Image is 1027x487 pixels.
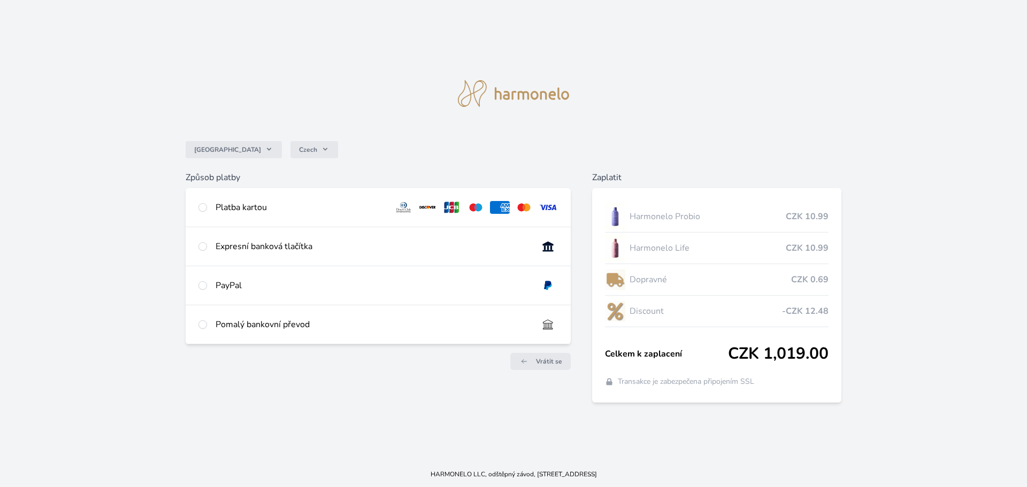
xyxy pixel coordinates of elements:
[216,240,530,253] div: Expresní banková tlačítka
[442,201,462,214] img: jcb.svg
[418,201,438,214] img: discover.svg
[630,305,783,318] span: Discount
[605,203,625,230] img: CLEAN_PROBIO_se_stinem_x-lo.jpg
[630,210,786,223] span: Harmonelo Probio
[618,376,754,387] span: Transakce je zabezpečena připojením SSL
[510,353,571,370] a: Vrátit se
[605,298,625,324] img: discount-lo.png
[538,240,558,253] img: onlineBanking_CZ.svg
[458,80,569,107] img: logo.svg
[782,305,829,318] span: -CZK 12.48
[538,318,558,331] img: bankTransfer_IBAN.svg
[514,201,534,214] img: mc.svg
[536,357,562,366] span: Vrátit se
[605,266,625,293] img: delivery-lo.png
[592,171,842,184] h6: Zaplatit
[791,273,829,286] span: CZK 0.69
[290,141,338,158] button: Czech
[490,201,510,214] img: amex.svg
[194,145,261,154] span: [GEOGRAPHIC_DATA]
[630,273,792,286] span: Dopravné
[728,344,829,364] span: CZK 1,019.00
[538,201,558,214] img: visa.svg
[216,201,386,214] div: Platba kartou
[216,318,530,331] div: Pomalý bankovní převod
[538,279,558,292] img: paypal.svg
[605,235,625,261] img: CLEAN_LIFE_se_stinem_x-lo.jpg
[186,141,282,158] button: [GEOGRAPHIC_DATA]
[216,279,530,292] div: PayPal
[299,145,317,154] span: Czech
[466,201,486,214] img: maestro.svg
[786,210,829,223] span: CZK 10.99
[605,347,729,360] span: Celkem k zaplacení
[186,171,571,184] h6: Způsob platby
[786,242,829,254] span: CZK 10.99
[394,201,413,214] img: diners.svg
[630,242,786,254] span: Harmonelo Life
